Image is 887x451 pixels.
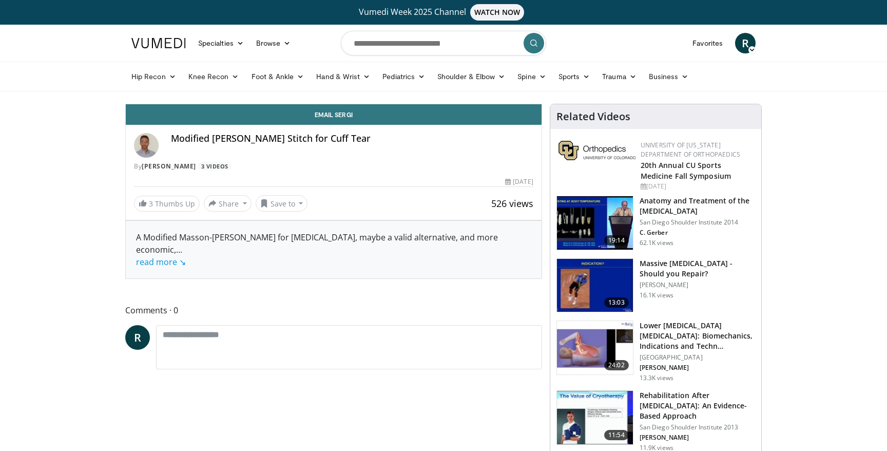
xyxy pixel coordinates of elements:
p: 13.3K views [640,374,673,382]
img: 58008271-3059-4eea-87a5-8726eb53a503.150x105_q85_crop-smart_upscale.jpg [557,196,633,250]
a: Favorites [686,33,729,53]
img: feAgcbrvkPN5ynqH4xMDoxOjA4MTsiGN.150x105_q85_crop-smart_upscale.jpg [557,391,633,444]
img: VuMedi Logo [131,38,186,48]
p: 62.1K views [640,239,673,247]
a: Hand & Wrist [310,66,376,87]
a: 13:03 Massive [MEDICAL_DATA] - Should you Repair? [PERSON_NAME] 16.1K views [556,258,755,313]
h3: Rehabilitation After [MEDICAL_DATA]: An Evidence-Based Approach [640,390,755,421]
p: [PERSON_NAME] [640,434,755,442]
a: Business [643,66,695,87]
a: Shoulder & Elbow [431,66,511,87]
img: 003f300e-98b5-4117-aead-6046ac8f096e.150x105_q85_crop-smart_upscale.jpg [557,321,633,374]
a: Sports [552,66,596,87]
h4: Related Videos [556,110,630,123]
a: 3 Videos [198,162,232,171]
p: [PERSON_NAME] [640,364,755,372]
p: C. Gerber [640,229,755,237]
a: University of [US_STATE] Department of Orthopaedics [641,141,740,159]
p: [PERSON_NAME] [640,281,755,289]
a: 24:02 Lower [MEDICAL_DATA] [MEDICAL_DATA]: Biomechanics, Indications and Techn… [GEOGRAPHIC_DATA]... [556,321,755,382]
span: 526 views [491,197,533,210]
span: Comments 0 [125,304,542,317]
a: Specialties [192,33,250,53]
a: 3 Thumbs Up [134,196,200,212]
a: [PERSON_NAME] [142,162,196,171]
a: Vumedi Week 2025 ChannelWATCH NOW [133,4,754,21]
h3: Lower [MEDICAL_DATA] [MEDICAL_DATA]: Biomechanics, Indications and Techn… [640,321,755,351]
a: 19:14 Anatomy and Treatment of the [MEDICAL_DATA] San Diego Shoulder Institute 2014 C. Gerber 62.... [556,196,755,250]
h3: Anatomy and Treatment of the [MEDICAL_DATA] [640,196,755,216]
a: Hip Recon [125,66,182,87]
span: 11:54 [604,430,629,440]
span: WATCH NOW [470,4,525,21]
input: Search topics, interventions [341,31,546,55]
a: R [735,33,756,53]
span: 19:14 [604,235,629,246]
p: San Diego Shoulder Institute 2014 [640,218,755,227]
a: Browse [250,33,297,53]
h4: Modified [PERSON_NAME] Stitch for Cuff Tear [171,133,533,144]
a: Foot & Ankle [245,66,311,87]
div: A Modified Masson-[PERSON_NAME] for [MEDICAL_DATA], maybe a valid alternative, and more economic, [136,231,531,268]
span: 13:03 [604,297,629,308]
a: Pediatrics [376,66,431,87]
a: Trauma [596,66,643,87]
img: 355603a8-37da-49b6-856f-e00d7e9307d3.png.150x105_q85_autocrop_double_scale_upscale_version-0.2.png [558,141,635,160]
span: 24:02 [604,360,629,370]
a: R [125,325,150,350]
h3: Massive [MEDICAL_DATA] - Should you Repair? [640,258,755,279]
a: 20th Annual CU Sports Medicine Fall Symposium [641,160,731,181]
p: San Diego Shoulder Institute 2013 [640,423,755,431]
div: [DATE] [505,177,533,186]
button: Share [204,195,252,212]
button: Save to [256,195,308,212]
p: [GEOGRAPHIC_DATA] [640,353,755,362]
span: 3 [149,199,153,209]
a: read more ↘ [136,256,186,268]
div: By [134,162,533,171]
div: [DATE] [641,182,753,191]
img: 38533_0000_3.png.150x105_q85_crop-smart_upscale.jpg [557,259,633,312]
a: Spine [511,66,552,87]
a: Knee Recon [182,66,245,87]
img: Avatar [134,133,159,158]
a: Email Sergi [126,104,542,125]
p: 16.1K views [640,291,673,299]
